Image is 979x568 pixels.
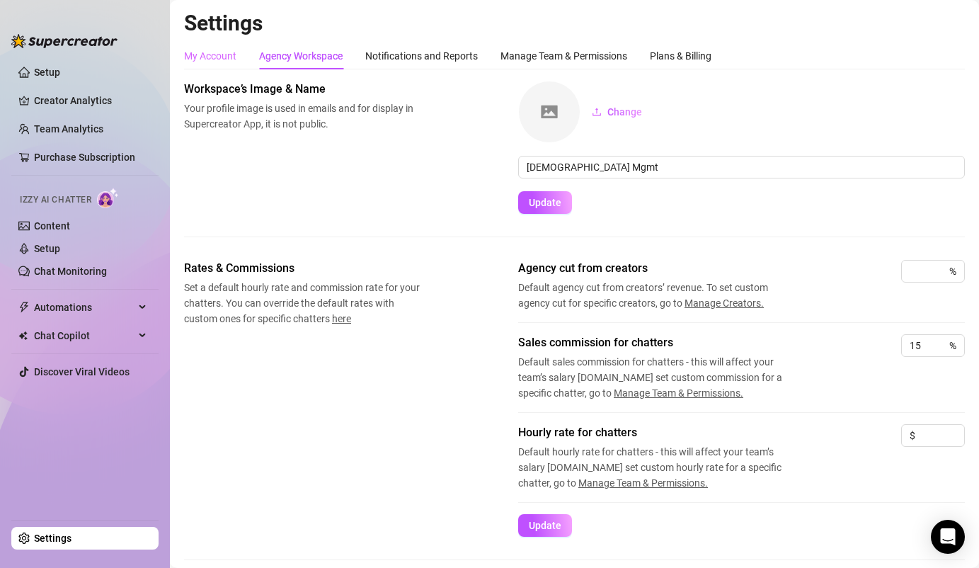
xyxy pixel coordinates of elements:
[529,520,561,531] span: Update
[34,220,70,232] a: Content
[365,48,478,64] div: Notifications and Reports
[18,331,28,341] img: Chat Copilot
[34,296,134,319] span: Automations
[184,48,236,64] div: My Account
[518,444,801,491] span: Default hourly rate for chatters - this will affect your team’s salary [DOMAIN_NAME] set custom h...
[184,260,422,277] span: Rates & Commissions
[34,89,147,112] a: Creator Analytics
[580,101,653,123] button: Change
[34,123,103,135] a: Team Analytics
[259,48,343,64] div: Agency Workspace
[500,48,627,64] div: Manage Team & Permissions
[518,191,572,214] button: Update
[650,48,711,64] div: Plans & Billing
[607,106,642,118] span: Change
[614,387,743,399] span: Manage Team & Permissions.
[34,324,134,347] span: Chat Copilot
[11,34,118,48] img: logo-BBDzfeDw.svg
[18,302,30,313] span: thunderbolt
[518,334,801,351] span: Sales commission for chatters
[184,101,422,132] span: Your profile image is used in emails and for display in Supercreator App, it is not public.
[518,156,965,178] input: Enter name
[34,67,60,78] a: Setup
[518,280,801,311] span: Default agency cut from creators’ revenue. To set custom agency cut for specific creators, go to
[97,188,119,208] img: AI Chatter
[34,243,60,254] a: Setup
[184,81,422,98] span: Workspace’s Image & Name
[529,197,561,208] span: Update
[518,514,572,537] button: Update
[184,10,965,37] h2: Settings
[34,366,130,377] a: Discover Viral Videos
[332,313,351,324] span: here
[578,477,708,489] span: Manage Team & Permissions.
[519,81,580,142] img: square-placeholder.png
[518,260,801,277] span: Agency cut from creators
[34,533,71,544] a: Settings
[20,193,91,207] span: Izzy AI Chatter
[931,520,965,554] div: Open Intercom Messenger
[685,297,764,309] span: Manage Creators.
[518,354,801,401] span: Default sales commission for chatters - this will affect your team’s salary [DOMAIN_NAME] set cus...
[518,424,801,441] span: Hourly rate for chatters
[34,152,135,163] a: Purchase Subscription
[184,280,422,326] span: Set a default hourly rate and commission rate for your chatters. You can override the default rat...
[592,107,602,117] span: upload
[34,266,107,277] a: Chat Monitoring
